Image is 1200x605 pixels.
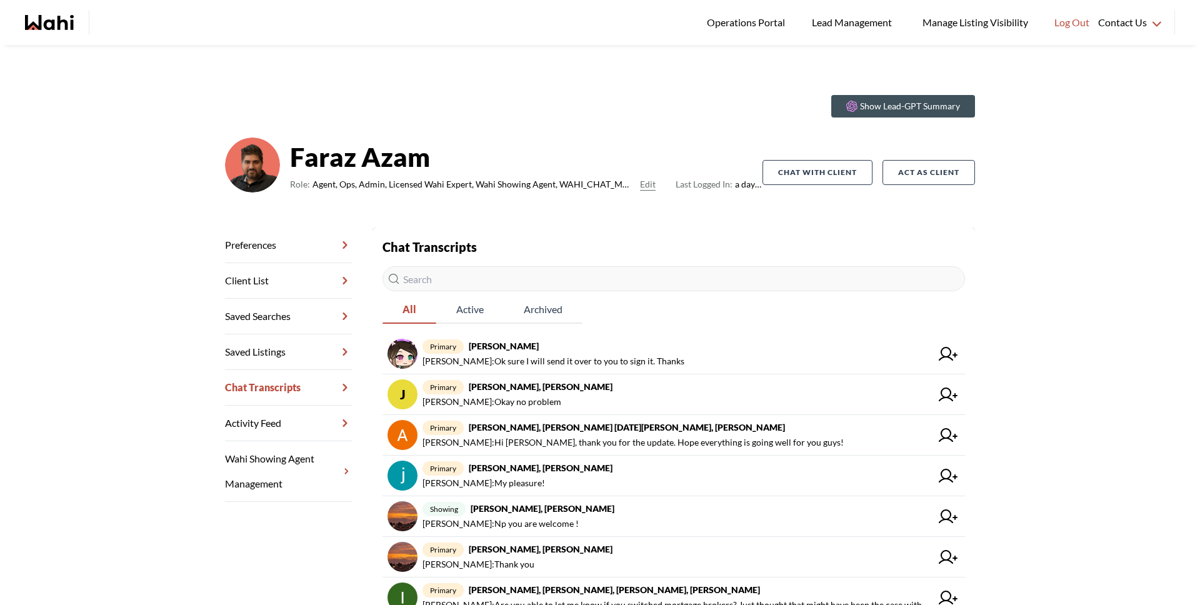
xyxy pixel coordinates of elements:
p: Show Lead-GPT Summary [860,100,960,112]
span: primary [422,583,464,597]
span: Log Out [1054,14,1089,31]
button: All [382,296,436,324]
a: Wahi homepage [25,15,74,30]
a: showing[PERSON_NAME], [PERSON_NAME][PERSON_NAME]:Np you are welcome ! [382,496,965,537]
span: [PERSON_NAME] : My pleasure! [422,476,545,491]
span: [PERSON_NAME] : Thank you [422,557,534,572]
div: J [387,379,417,409]
span: primary [422,339,464,354]
span: a day ago [676,177,762,192]
strong: [PERSON_NAME], [PERSON_NAME] [469,462,612,473]
strong: Chat Transcripts [382,239,477,254]
button: Archived [504,296,582,324]
button: Show Lead-GPT Summary [831,95,975,117]
a: primary[PERSON_NAME], [PERSON_NAME][PERSON_NAME]:My pleasure! [382,456,965,496]
a: primary[PERSON_NAME], [PERSON_NAME] [DATE][PERSON_NAME], [PERSON_NAME][PERSON_NAME]:Hi [PERSON_NA... [382,415,965,456]
a: primary[PERSON_NAME][PERSON_NAME]:Ok sure I will send it over to you to sign it. Thanks [382,334,965,374]
img: chat avatar [387,542,417,572]
a: Jprimary[PERSON_NAME], [PERSON_NAME][PERSON_NAME]:Okay no problem [382,374,965,415]
strong: [PERSON_NAME], [PERSON_NAME] [469,381,612,392]
button: Act as Client [882,160,975,185]
a: Chat Transcripts [225,370,352,406]
span: Last Logged In: [676,179,732,189]
a: Wahi Showing Agent Management [225,441,352,502]
strong: [PERSON_NAME], [PERSON_NAME] [469,544,612,554]
strong: [PERSON_NAME], [PERSON_NAME], [PERSON_NAME], [PERSON_NAME] [469,584,760,595]
a: Saved Listings [225,334,352,370]
a: primary[PERSON_NAME], [PERSON_NAME][PERSON_NAME]:Thank you [382,537,965,577]
strong: [PERSON_NAME] [469,341,539,351]
span: primary [422,461,464,476]
span: Lead Management [812,14,896,31]
span: [PERSON_NAME] : Okay no problem [422,394,561,409]
a: Preferences [225,227,352,263]
img: chat avatar [387,501,417,531]
span: All [382,296,436,322]
span: Operations Portal [707,14,789,31]
span: primary [422,542,464,557]
input: Search [382,266,965,291]
span: [PERSON_NAME] : Np you are welcome ! [422,516,579,531]
span: primary [422,421,464,435]
button: Chat with client [762,160,872,185]
span: Agent, Ops, Admin, Licensed Wahi Expert, Wahi Showing Agent, WAHI_CHAT_MODERATOR [312,177,635,192]
span: showing [422,502,466,516]
img: chat avatar [387,339,417,369]
span: Active [436,296,504,322]
button: Active [436,296,504,324]
span: primary [422,380,464,394]
button: Edit [640,177,656,192]
strong: Faraz Azam [290,138,762,176]
span: Archived [504,296,582,322]
img: d03c15c2156146a3.png [225,137,280,192]
a: Client List [225,263,352,299]
span: Role: [290,177,310,192]
a: Saved Searches [225,299,352,334]
span: Manage Listing Visibility [919,14,1032,31]
span: [PERSON_NAME] : Hi [PERSON_NAME], thank you for the update. Hope everything is going well for you... [422,435,844,450]
strong: [PERSON_NAME], [PERSON_NAME] [471,503,614,514]
strong: [PERSON_NAME], [PERSON_NAME] [DATE][PERSON_NAME], [PERSON_NAME] [469,422,785,432]
img: chat avatar [387,420,417,450]
span: [PERSON_NAME] : Ok sure I will send it over to you to sign it. Thanks [422,354,684,369]
img: chat avatar [387,461,417,491]
a: Activity Feed [225,406,352,441]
